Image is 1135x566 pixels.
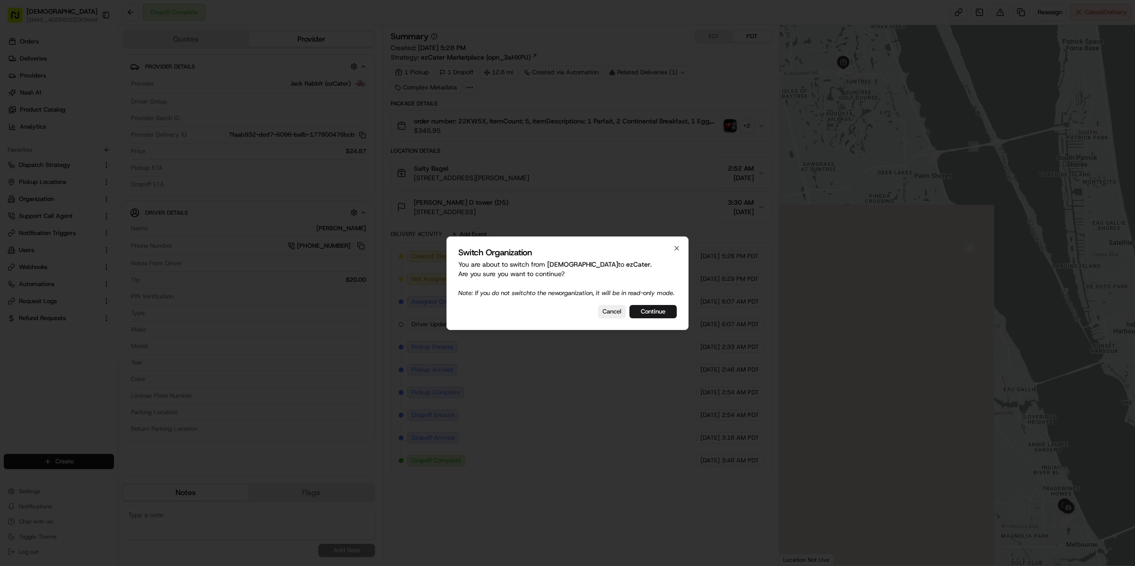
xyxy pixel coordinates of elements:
span: ezCater [626,260,650,269]
h2: Switch Organization [458,248,677,257]
button: Continue [629,305,677,318]
p: You are about to switch from to . Are you sure you want to continue? [458,260,677,297]
button: Cancel [598,305,626,318]
span: Note: If you do not switch to the new organization, it will be in read-only mode. [458,289,674,297]
span: [DEMOGRAPHIC_DATA] [547,260,618,269]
